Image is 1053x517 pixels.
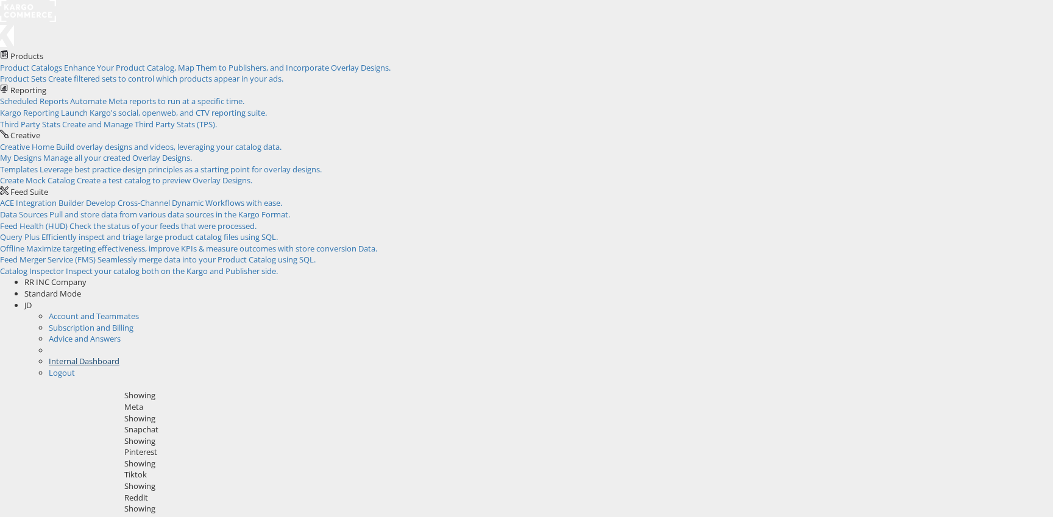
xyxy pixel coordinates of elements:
span: Create and Manage Third Party Stats (TPS). [62,119,217,130]
span: Develop Cross-Channel Dynamic Workflows with ease. [86,197,282,208]
span: Feed Suite [10,186,48,197]
span: Build overlay designs and videos, leveraging your catalog data. [56,141,282,152]
div: Tiktok [124,469,1044,480]
span: Check the status of your feeds that were processed. [69,220,257,231]
a: Advice and Answers [49,333,121,344]
div: Showing [124,413,1044,424]
div: Reddit [124,492,1044,504]
div: Pinterest [124,446,1044,458]
a: Subscription and Billing [49,322,133,333]
span: Products [10,51,43,62]
a: Internal Dashboard [49,356,119,367]
span: Creative [10,130,40,141]
a: Account and Teammates [49,311,139,322]
div: Showing [124,503,1044,515]
span: Create filtered sets to control which products appear in your ads. [48,73,283,84]
div: Snapchat [124,424,1044,435]
span: Manage all your created Overlay Designs. [43,152,192,163]
div: Showing [124,435,1044,447]
span: Reporting [10,85,46,96]
span: Maximize targeting effectiveness, improve KPIs & measure outcomes with store conversion Data. [26,243,377,254]
a: Logout [49,367,75,378]
span: Efficiently inspect and triage large product catalog files using SQL. [41,231,278,242]
span: RR INC Company [24,276,87,287]
span: Launch Kargo's social, openweb, and CTV reporting suite. [61,107,267,118]
span: Automate Meta reports to run at a specific time. [70,96,244,107]
span: Inspect your catalog both on the Kargo and Publisher side. [66,266,278,276]
div: Showing [124,458,1044,470]
span: Pull and store data from various data sources in the Kargo Format. [49,209,290,220]
span: JD [24,300,32,311]
span: Standard Mode [24,288,81,299]
div: Showing [124,480,1044,492]
span: Enhance Your Product Catalog, Map Them to Publishers, and Incorporate Overlay Designs. [64,62,391,73]
span: Create a test catalog to preview Overlay Designs. [77,175,252,186]
div: Showing [124,390,1044,401]
div: Meta [124,401,1044,413]
span: Seamlessly merge data into your Product Catalog using SQL. [97,254,316,265]
span: Leverage best practice design principles as a starting point for overlay designs. [40,164,322,175]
